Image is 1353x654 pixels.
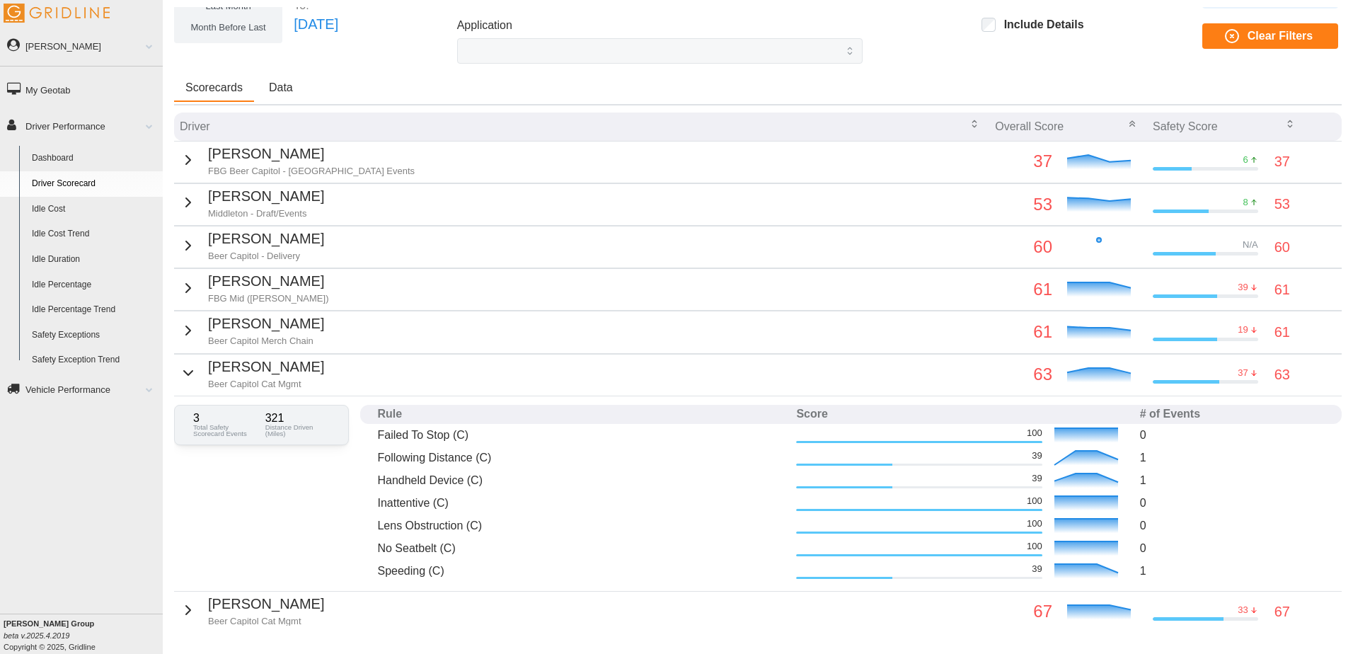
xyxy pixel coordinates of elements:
p: 100 [1027,540,1042,553]
button: [PERSON_NAME]FBG Mid ([PERSON_NAME]) [180,270,328,305]
p: Total Safety Scorecard Events [193,424,258,437]
p: Following Distance (C) [377,449,785,466]
th: # of Events [1134,405,1330,424]
p: 0 [1140,427,1325,443]
p: 33 [1238,604,1248,616]
p: [PERSON_NAME] [208,313,324,335]
p: Inattentive (C) [377,495,785,511]
p: 100 [1027,427,1042,440]
p: 53 [995,191,1052,218]
p: No Seatbelt (C) [377,540,785,556]
p: [DATE] [294,13,338,35]
button: [PERSON_NAME]Beer Capitol Cat Mgmt [180,356,324,391]
p: FBG Beer Capitol - [GEOGRAPHIC_DATA] Events [208,165,415,178]
p: 53 [1274,193,1290,215]
p: Middleton - Draft/Events [208,207,324,220]
a: Dashboard [25,146,163,171]
p: 39 [1032,563,1042,575]
p: [PERSON_NAME] [208,356,324,378]
button: [PERSON_NAME]Beer Capitol - Delivery [180,228,324,263]
span: Data [269,82,293,93]
th: Score [790,405,1134,424]
a: Safety Exception Trend [25,348,163,373]
a: Idle Duration [25,247,163,272]
span: Clear Filters [1248,24,1313,48]
p: Lens Obstruction (C) [377,517,785,534]
a: Idle Percentage [25,272,163,298]
p: 39 [1032,449,1042,462]
p: Beer Capitol Merch Chain [208,335,324,348]
button: [PERSON_NAME]Middleton - Draft/Events [180,185,324,220]
p: 67 [1274,601,1290,623]
p: 67 [995,598,1052,625]
div: Copyright © 2025, Gridline [4,618,163,653]
img: Gridline [4,4,110,23]
p: 39 [1238,281,1248,294]
p: 100 [1027,517,1042,530]
button: [PERSON_NAME]Beer Capitol Cat Mgmt [180,593,324,628]
p: 37 [995,148,1052,175]
label: Include Details [996,18,1084,32]
p: 0 [1140,540,1325,556]
p: 100 [1027,495,1042,507]
th: Rule [372,405,790,424]
p: 60 [995,234,1052,260]
p: Driver [180,118,210,134]
p: 61 [1274,279,1290,301]
span: Scorecards [185,82,243,93]
p: 1 [1140,472,1325,488]
p: [PERSON_NAME] [208,143,415,165]
p: N/A [1243,239,1258,251]
a: Driver Scorecard [25,171,163,197]
p: 39 [1032,472,1042,485]
a: Idle Cost [25,197,163,222]
p: Beer Capitol - Delivery [208,250,324,263]
p: Failed To Stop (C) [377,427,785,443]
p: [PERSON_NAME] [208,593,324,615]
p: [PERSON_NAME] [208,185,324,207]
p: 321 [265,413,330,424]
p: [PERSON_NAME] [208,270,328,292]
p: 61 [1274,321,1290,343]
p: 37 [1238,367,1248,379]
a: Safety Exceptions [25,323,163,348]
p: Beer Capitol Cat Mgmt [208,378,324,391]
i: beta v.2025.4.2019 [4,631,69,640]
span: Month Before Last [191,22,266,33]
p: Handheld Device (C) [377,472,785,488]
p: Beer Capitol Cat Mgmt [208,615,324,628]
p: 6 [1243,154,1248,166]
a: Idle Percentage Trend [25,297,163,323]
label: Application [457,17,512,35]
p: 1 [1140,449,1325,466]
p: 19 [1238,323,1248,336]
p: Overall Score [995,118,1064,134]
p: 3 [193,413,258,424]
button: Clear Filters [1202,23,1338,49]
p: 1 [1140,563,1325,579]
p: 61 [995,276,1052,303]
p: 60 [1274,236,1290,258]
button: [PERSON_NAME]Beer Capitol Merch Chain [180,313,324,348]
button: [PERSON_NAME]FBG Beer Capitol - [GEOGRAPHIC_DATA] Events [180,143,415,178]
p: 63 [995,361,1052,388]
p: [PERSON_NAME] [208,228,324,250]
b: [PERSON_NAME] Group [4,619,94,628]
p: FBG Mid ([PERSON_NAME]) [208,292,328,305]
a: Idle Cost Trend [25,222,163,247]
p: 0 [1140,495,1325,511]
p: 63 [1274,364,1290,386]
p: Distance Driven (Miles) [265,424,330,437]
p: 0 [1140,517,1325,534]
p: 61 [995,319,1052,345]
p: 37 [1274,151,1290,173]
p: Safety Score [1153,118,1218,134]
p: 8 [1243,196,1248,209]
p: Speeding (C) [377,563,785,579]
